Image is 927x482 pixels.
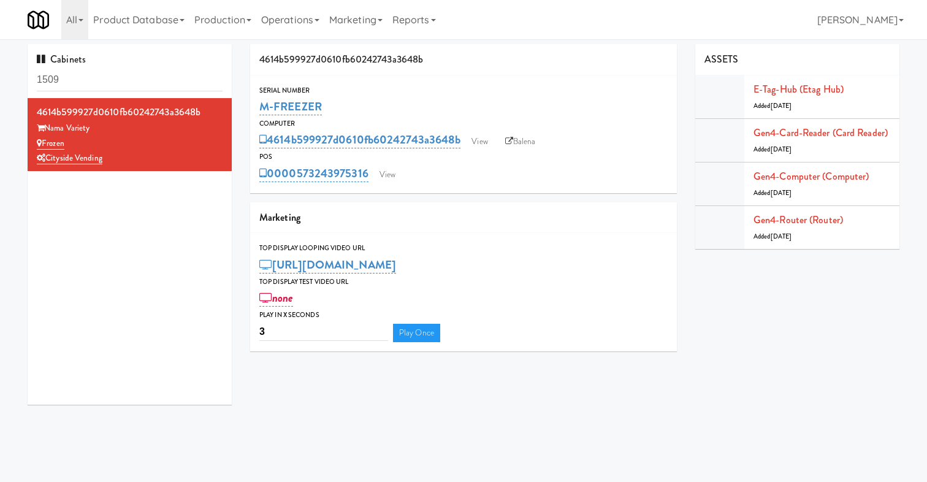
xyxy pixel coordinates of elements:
a: Frozen [37,137,64,150]
a: Balena [499,132,542,151]
div: Serial Number [259,85,668,97]
a: 0000573243975316 [259,165,368,182]
span: Added [753,188,792,197]
a: Play Once [393,324,440,342]
a: View [465,132,494,151]
a: 4614b599927d0610fb60242743a3648b [259,131,460,148]
a: E-tag-hub (Etag Hub) [753,82,844,96]
a: none [259,289,293,307]
a: Cityside Vending [37,152,102,164]
div: 4614b599927d0610fb60242743a3648b [250,44,677,75]
img: Micromart [28,9,49,31]
a: View [373,166,402,184]
a: Gen4-computer (Computer) [753,169,869,183]
div: POS [259,151,668,163]
span: Cabinets [37,52,86,66]
a: M-FREEZER [259,98,322,115]
span: [DATE] [771,101,792,110]
a: [URL][DOMAIN_NAME] [259,256,396,274]
li: 4614b599927d0610fb60242743a3648bNama Variety FrozenCityside Vending [28,98,232,171]
span: Marketing [259,210,300,224]
span: [DATE] [771,232,792,241]
span: Added [753,101,792,110]
input: Search cabinets [37,69,223,91]
a: Gen4-router (Router) [753,213,843,227]
div: Play in X seconds [259,309,668,321]
span: Added [753,145,792,154]
span: Added [753,232,792,241]
span: [DATE] [771,188,792,197]
a: Gen4-card-reader (Card Reader) [753,126,888,140]
div: Nama Variety [37,121,223,136]
div: Top Display Test Video Url [259,276,668,288]
span: [DATE] [771,145,792,154]
span: ASSETS [704,52,739,66]
div: 4614b599927d0610fb60242743a3648b [37,103,223,121]
div: Top Display Looping Video Url [259,242,668,254]
div: Computer [259,118,668,130]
